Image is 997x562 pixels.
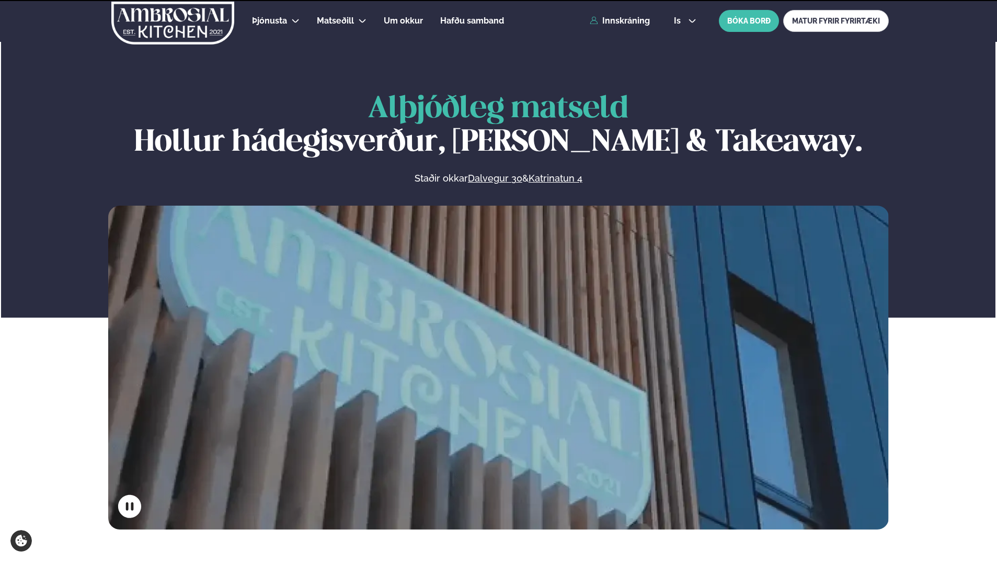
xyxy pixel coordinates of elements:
a: MATUR FYRIR FYRIRTÆKI [783,10,889,32]
a: Þjónusta [252,15,287,27]
img: logo [110,2,235,44]
span: Hafðu samband [440,16,504,26]
h1: Hollur hádegisverður, [PERSON_NAME] & Takeaway. [108,93,889,160]
button: BÓKA BORÐ [719,10,779,32]
a: Dalvegur 30 [468,172,522,185]
button: is [666,17,705,25]
span: Um okkur [384,16,423,26]
a: Innskráning [590,16,650,26]
span: is [674,17,684,25]
span: Matseðill [317,16,354,26]
a: Matseðill [317,15,354,27]
p: Staðir okkar & [301,172,696,185]
span: Þjónusta [252,16,287,26]
span: Alþjóðleg matseld [368,95,628,123]
a: Hafðu samband [440,15,504,27]
a: Katrinatun 4 [529,172,582,185]
a: Um okkur [384,15,423,27]
a: Cookie settings [10,530,32,552]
